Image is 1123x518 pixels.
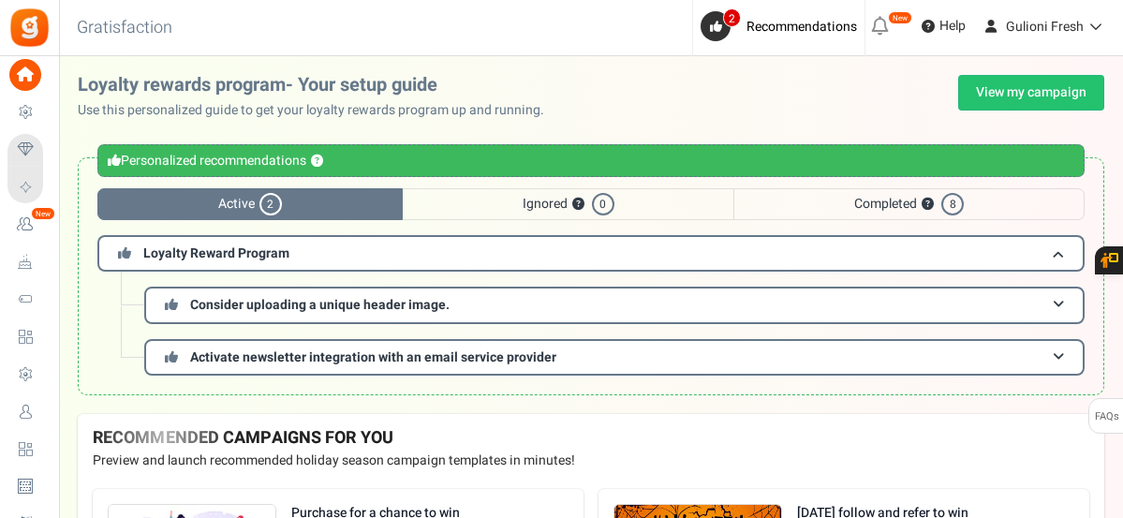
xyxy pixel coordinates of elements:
[701,11,864,41] a: 2 Recommendations
[958,75,1104,111] a: View my campaign
[914,11,973,41] a: Help
[78,101,559,120] p: Use this personalized guide to get your loyalty rewards program up and running.
[922,199,934,211] button: ?
[746,17,857,37] span: Recommendations
[888,11,912,24] em: New
[93,451,1089,470] p: Preview and launch recommended holiday season campaign templates in minutes!
[259,193,282,215] span: 2
[941,193,964,215] span: 8
[733,188,1085,220] span: Completed
[311,155,323,168] button: ?
[31,207,55,220] em: New
[723,8,741,27] span: 2
[190,348,556,367] span: Activate newsletter integration with an email service provider
[1094,399,1119,435] span: FAQs
[592,193,614,215] span: 0
[190,295,450,315] span: Consider uploading a unique header image.
[403,188,734,220] span: Ignored
[1006,17,1084,37] span: Gulioni Fresh
[97,188,403,220] span: Active
[78,75,559,96] h2: Loyalty rewards program- Your setup guide
[572,199,584,211] button: ?
[93,429,1089,448] h4: RECOMMENDED CAMPAIGNS FOR YOU
[7,209,51,241] a: New
[97,144,1085,177] div: Personalized recommendations
[56,9,193,47] h3: Gratisfaction
[8,7,51,49] img: Gratisfaction
[143,244,289,263] span: Loyalty Reward Program
[935,17,966,36] span: Help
